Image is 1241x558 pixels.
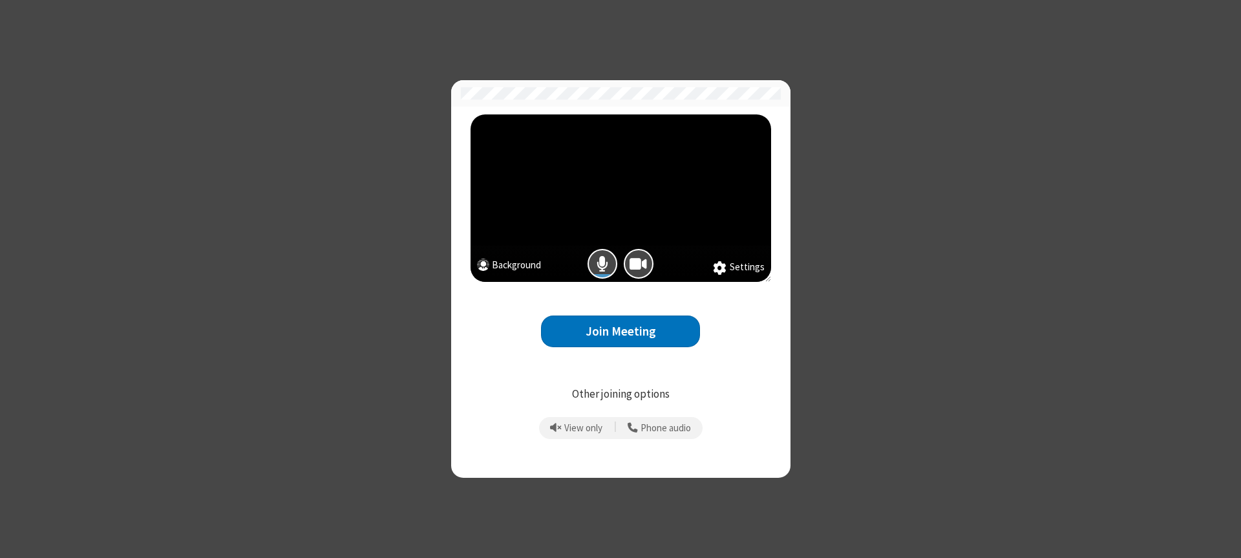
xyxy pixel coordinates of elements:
button: Settings [713,260,765,275]
button: Join Meeting [541,316,700,347]
span: | [614,419,617,437]
button: Mic is on [588,249,617,279]
button: Use your phone for mic and speaker while you view the meeting on this device. [623,417,696,439]
span: Phone audio [641,423,691,434]
p: Other joining options [471,386,771,403]
button: Background [477,258,541,275]
span: View only [564,423,602,434]
button: Camera is on [624,249,653,279]
button: Prevent echo when there is already an active mic and speaker in the room. [546,417,608,439]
